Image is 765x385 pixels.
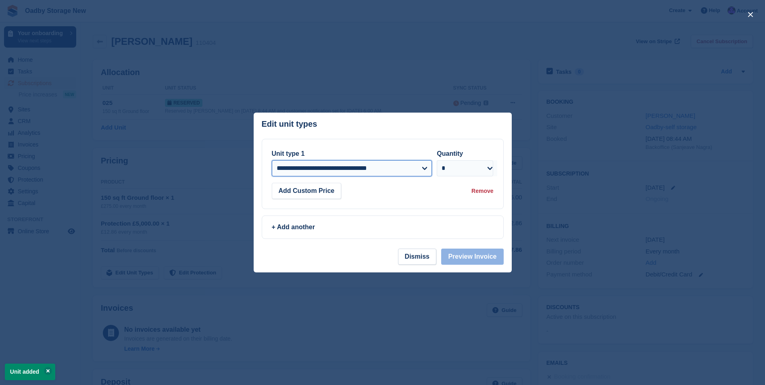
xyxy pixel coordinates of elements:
button: close [744,8,757,21]
p: Unit added [5,364,55,380]
label: Unit type 1 [272,150,305,157]
button: Preview Invoice [441,249,503,265]
p: Edit unit types [262,119,317,129]
button: Add Custom Price [272,183,342,199]
a: + Add another [262,216,504,239]
div: + Add another [272,222,494,232]
label: Quantity [437,150,463,157]
div: Remove [471,187,493,195]
button: Dismiss [398,249,436,265]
